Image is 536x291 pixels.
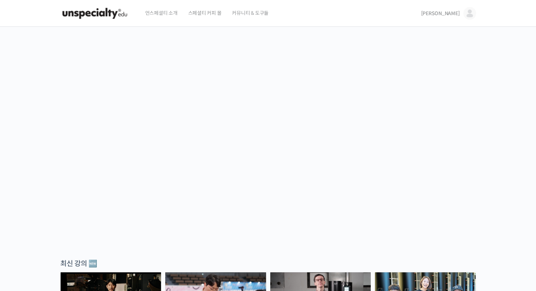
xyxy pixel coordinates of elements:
[7,108,529,143] p: [PERSON_NAME]을 다하는 당신을 위해, 최고와 함께 만든 커피 클래스
[60,259,476,268] div: 최신 강의 🆕
[421,10,460,17] span: [PERSON_NAME]
[7,147,529,156] p: 시간과 장소에 구애받지 않고, 검증된 커리큘럼으로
